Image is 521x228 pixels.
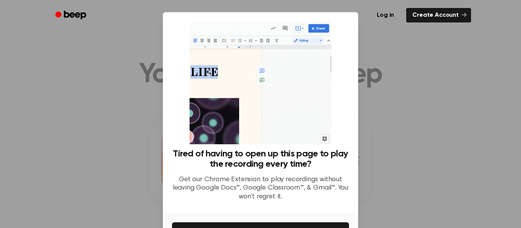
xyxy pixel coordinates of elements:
[172,175,349,201] p: Get our Chrome Extension to play recordings without leaving Google Docs™, Google Classroom™, & Gm...
[406,8,471,22] a: Create Account
[369,6,402,24] a: Log in
[50,8,93,23] a: Beep
[190,21,331,144] img: Beep extension in action
[172,149,349,169] h3: Tired of having to open up this page to play the recording every time?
